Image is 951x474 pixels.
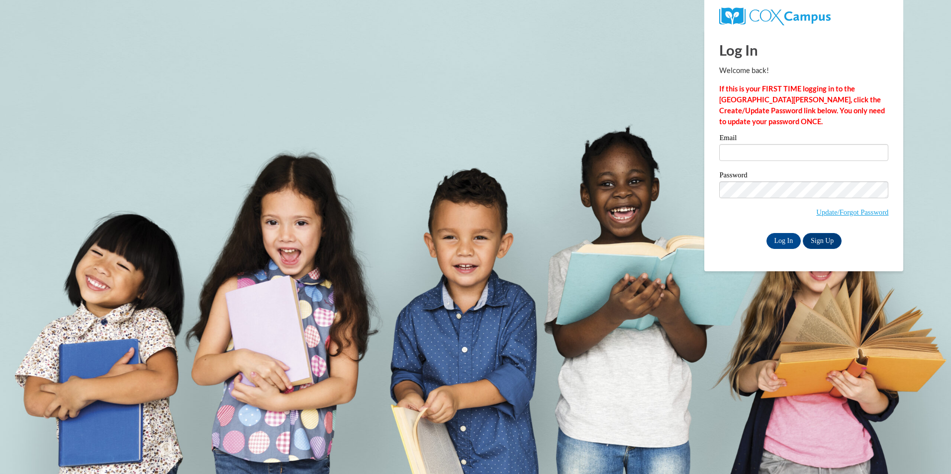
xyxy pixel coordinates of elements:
h1: Log In [719,40,888,60]
label: Password [719,171,888,181]
a: COX Campus [719,11,830,20]
img: COX Campus [719,7,830,25]
a: Sign Up [803,233,842,249]
input: Log In [766,233,801,249]
strong: If this is your FIRST TIME logging in to the [GEOGRAPHIC_DATA][PERSON_NAME], click the Create/Upd... [719,84,885,126]
p: Welcome back! [719,65,888,76]
label: Email [719,134,888,144]
a: Update/Forgot Password [816,208,888,216]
